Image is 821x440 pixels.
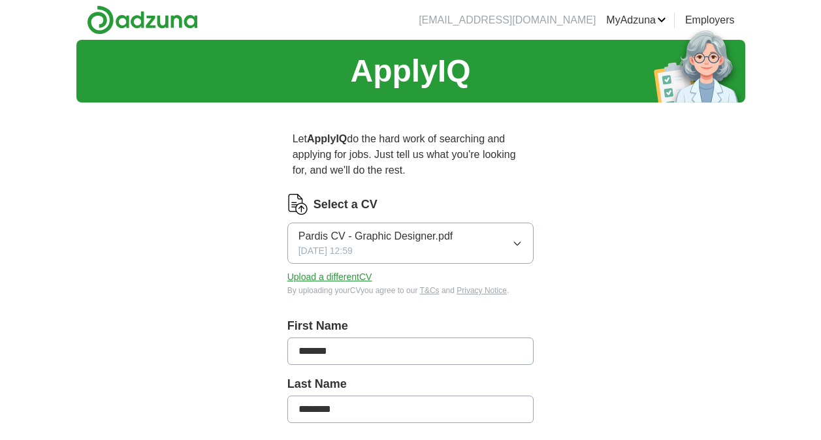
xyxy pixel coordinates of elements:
[287,317,534,335] label: First Name
[420,286,440,295] a: T&Cs
[419,12,596,28] li: [EMAIL_ADDRESS][DOMAIN_NAME]
[314,196,378,213] label: Select a CV
[685,12,735,28] a: Employers
[457,286,507,295] a: Privacy Notice
[298,244,353,258] span: [DATE] 12:59
[350,48,470,95] h1: ApplyIQ
[87,5,198,35] img: Adzuna logo
[307,133,347,144] strong: ApplyIQ
[287,270,372,284] button: Upload a differentCV
[287,126,534,183] p: Let do the hard work of searching and applying for jobs. Just tell us what you're looking for, an...
[606,12,666,28] a: MyAdzuna
[287,285,534,296] div: By uploading your CV you agree to our and .
[298,228,453,244] span: Pardis CV - Graphic Designer.pdf
[287,223,534,264] button: Pardis CV - Graphic Designer.pdf[DATE] 12:59
[287,375,534,393] label: Last Name
[287,194,308,215] img: CV Icon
